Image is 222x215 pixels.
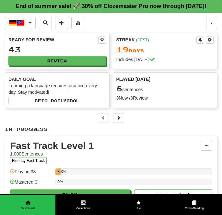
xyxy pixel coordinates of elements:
[55,17,68,29] button: Add sentence to collection
[116,95,214,101] div: New / Review
[116,46,214,54] div: Day s
[55,206,111,210] span: Collections
[116,76,151,82] span: Played [DATE]
[134,189,212,200] button: Review (17)
[8,97,106,104] button: Seta dailygoal
[116,84,214,93] div: sentences
[8,76,106,82] div: Daily Goal
[10,141,201,151] div: Fast Track Level 1
[167,206,222,210] span: Cloze-Reading
[5,126,217,133] p: In Progress
[8,56,106,66] button: Review
[10,157,47,164] button: Fluency Fast Track
[111,206,167,210] span: Pro
[44,98,66,103] span: a daily
[10,168,52,179] div: Playing: 33
[116,45,129,54] span: 19
[57,168,61,175] div: 3.3%
[136,38,149,42] a: (CEST)
[8,37,98,43] div: Ready for Review
[10,151,201,157] div: 1,000 Sentences
[116,95,119,101] strong: 3
[8,46,106,54] div: 43
[8,82,106,95] div: Learning a language requires practice every day. Stay motivated!
[71,17,84,29] button: More stats
[10,179,52,189] div: Mastered: 0
[130,95,133,101] strong: 3
[16,3,206,9] strong: End of summer sale! 🚀 30% off Clozemaster Pro now through [DATE]!
[116,84,123,93] span: 6
[116,37,197,43] div: Streak
[116,56,214,63] div: Includes [DATE]!
[39,17,52,29] button: Search sentences
[10,189,130,200] button: Play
